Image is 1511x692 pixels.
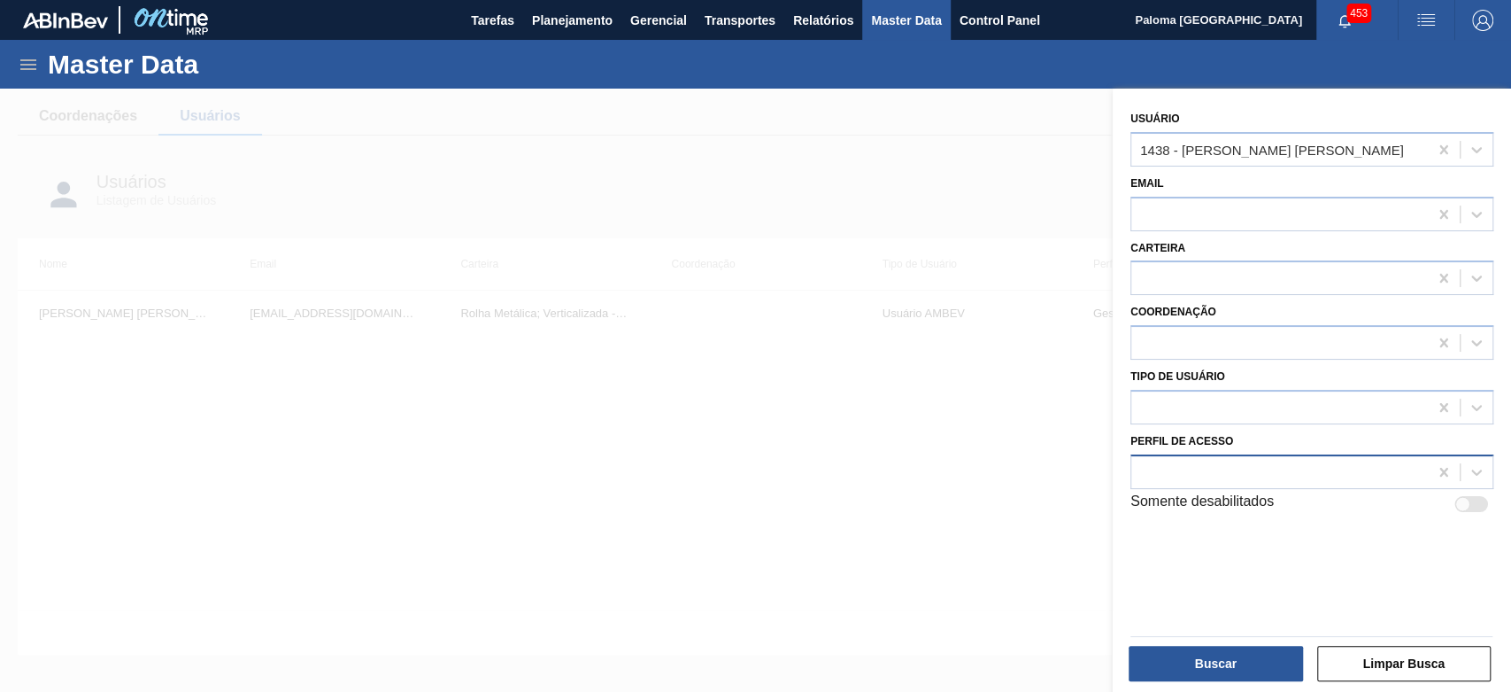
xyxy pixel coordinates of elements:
[23,12,108,28] img: TNhmsLtSVTkK8tSr43FrP2fwEKptu5GPRR3wAAAABJRU5ErkJggg==
[1316,8,1373,33] button: Notificações
[1130,494,1274,515] label: Somente desabilitados
[871,10,941,31] span: Master Data
[532,10,613,31] span: Planejamento
[1130,177,1163,190] label: Email
[1130,435,1233,447] label: Perfil de Acesso
[705,10,775,31] span: Transportes
[1346,4,1371,23] span: 453
[471,10,514,31] span: Tarefas
[1472,10,1493,31] img: Logout
[1130,306,1216,318] label: Coordenação
[1130,113,1179,125] label: Usuário
[1130,370,1225,383] label: Tipo de Usuário
[48,54,362,74] h1: Master Data
[1129,646,1303,681] button: Buscar
[1415,10,1437,31] img: userActions
[1317,646,1492,681] button: Limpar Busca
[1130,242,1185,254] label: Carteira
[960,10,1040,31] span: Control Panel
[630,10,687,31] span: Gerencial
[793,10,853,31] span: Relatórios
[1140,142,1404,157] div: 1438 - [PERSON_NAME] [PERSON_NAME]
